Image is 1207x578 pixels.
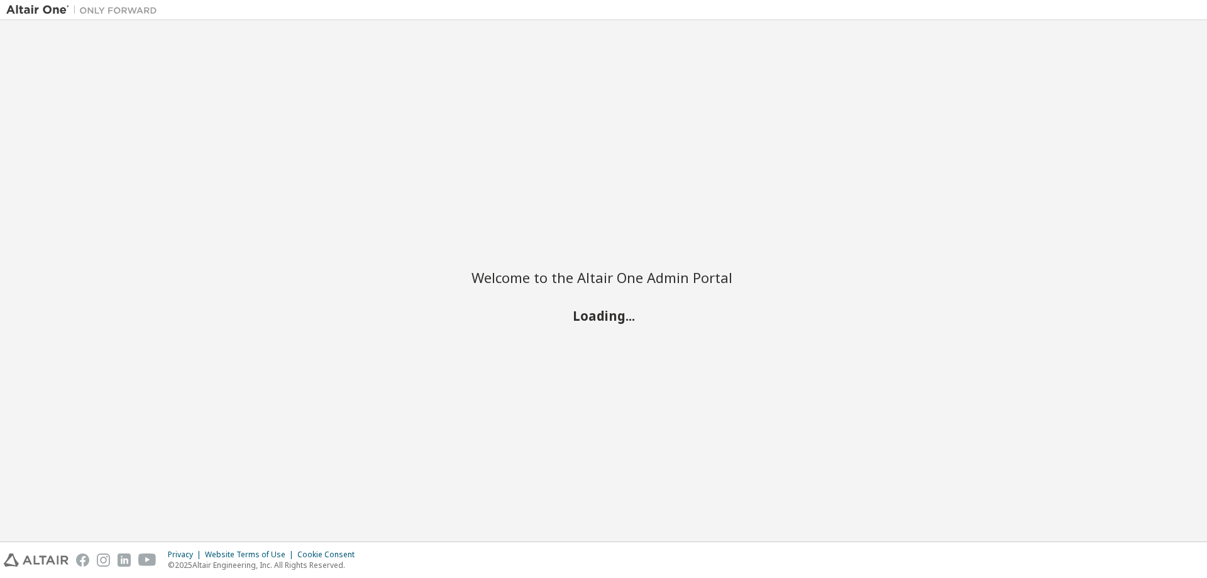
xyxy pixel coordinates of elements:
[118,553,131,567] img: linkedin.svg
[471,269,736,286] h2: Welcome to the Altair One Admin Portal
[6,4,163,16] img: Altair One
[4,553,69,567] img: altair_logo.svg
[471,307,736,323] h2: Loading...
[138,553,157,567] img: youtube.svg
[76,553,89,567] img: facebook.svg
[205,550,297,560] div: Website Terms of Use
[297,550,362,560] div: Cookie Consent
[168,560,362,570] p: © 2025 Altair Engineering, Inc. All Rights Reserved.
[97,553,110,567] img: instagram.svg
[168,550,205,560] div: Privacy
